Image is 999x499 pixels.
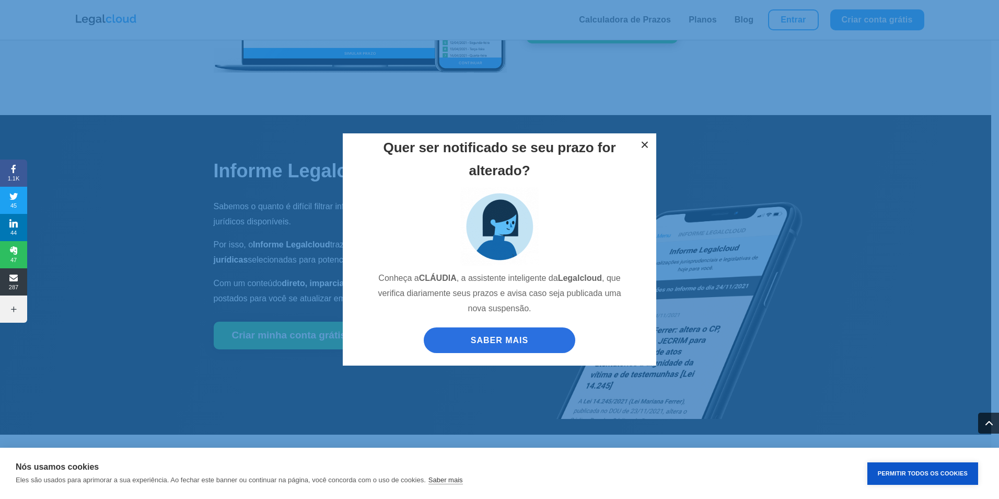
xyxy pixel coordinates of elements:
p: Eles são usados para aprimorar a sua experiência. Ao fechar este banner ou continuar na página, v... [16,476,426,484]
img: claudia_assistente [460,187,539,266]
a: Saber mais [428,476,463,484]
strong: CLÁUDIA [419,274,457,282]
button: Permitir Todos os Cookies [867,462,978,485]
a: SABER MAIS [424,327,575,353]
h2: Quer ser notificado se seu prazo for alterado? [371,136,628,187]
p: Conheça a , a assistente inteligente da , que verifica diariamente seus prazos e avisa caso seja ... [371,271,628,324]
strong: Legalcloud [558,274,602,282]
button: × [633,133,656,156]
strong: Nós usamos cookies [16,462,99,471]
